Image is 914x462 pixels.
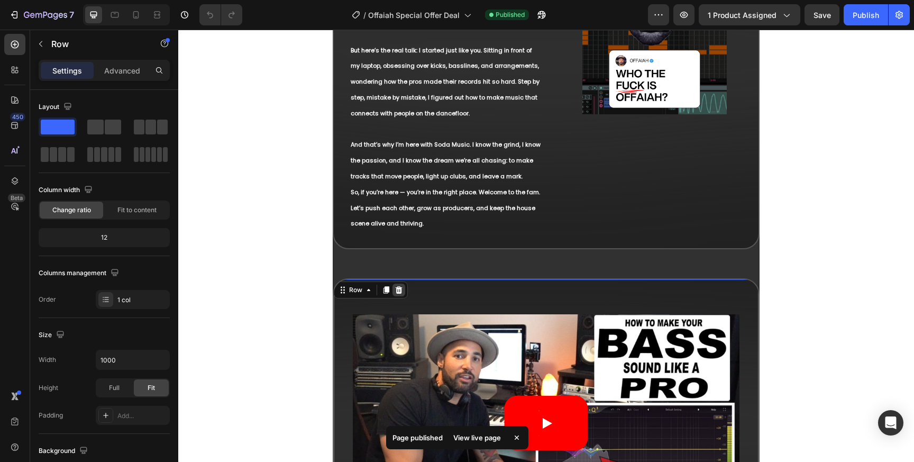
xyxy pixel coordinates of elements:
div: Width [39,355,56,365]
div: Undo/Redo [199,4,242,25]
div: Publish [853,10,879,21]
p: Settings [52,65,82,76]
p: Advanced [104,65,140,76]
div: Column width [39,183,95,197]
iframe: Design area [178,30,914,462]
div: 12 [41,230,168,245]
button: 7 [4,4,79,25]
div: Size [39,328,67,342]
div: Columns management [39,266,121,280]
span: / [363,10,366,21]
div: Order [39,295,56,304]
div: Beta [8,194,25,202]
div: Open Intercom Messenger [878,410,903,436]
div: Background [39,444,90,458]
span: Change ratio [52,205,91,215]
div: 450 [10,113,25,121]
button: Publish [844,4,888,25]
span: Save [814,11,831,20]
span: Full [109,383,120,393]
span: Fit to content [117,205,157,215]
button: 1 product assigned [699,4,800,25]
div: 1 col [117,295,167,305]
span: Fit [148,383,155,393]
div: Layout [39,100,74,114]
p: Row [51,38,141,50]
p: Page published [392,432,443,443]
button: Save [805,4,839,25]
div: View live page [447,430,507,445]
div: Add... [117,411,167,421]
span: Offaiah Special Offer Deal [368,10,460,21]
span: 1 product assigned [708,10,776,21]
button: Play [350,381,386,406]
div: Height [39,383,58,393]
span: Published [496,10,525,20]
input: Auto [96,350,169,369]
p: 7 [69,8,74,21]
div: Padding [39,411,63,420]
div: Row [169,256,186,265]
